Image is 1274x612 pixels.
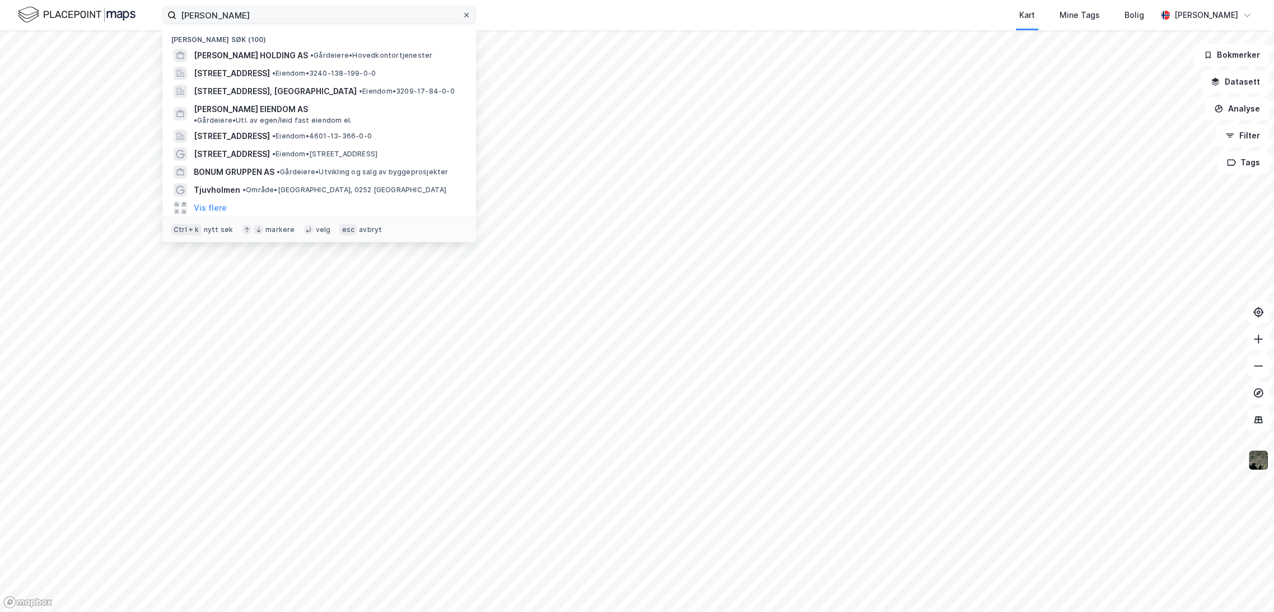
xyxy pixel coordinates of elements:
[272,132,372,141] span: Eiendom • 4601-13-366-0-0
[204,225,234,234] div: nytt søk
[194,49,308,62] span: [PERSON_NAME] HOLDING AS
[272,69,376,78] span: Eiendom • 3240-138-199-0-0
[194,183,240,197] span: Tjuvholmen
[1218,558,1274,612] iframe: Chat Widget
[272,132,276,140] span: •
[310,51,314,59] span: •
[265,225,295,234] div: markere
[1060,8,1100,22] div: Mine Tags
[1019,8,1035,22] div: Kart
[272,150,377,159] span: Eiendom • [STREET_ADDRESS]
[194,165,274,179] span: BONUM GRUPPEN AS
[272,150,276,158] span: •
[194,201,227,215] button: Vis flere
[194,67,270,80] span: [STREET_ADDRESS]
[1218,558,1274,612] div: Kontrollprogram for chat
[1217,151,1270,174] button: Tags
[1124,8,1144,22] div: Bolig
[194,129,270,143] span: [STREET_ADDRESS]
[1205,98,1270,120] button: Analyse
[1216,124,1270,147] button: Filter
[272,69,276,77] span: •
[277,168,280,176] span: •
[277,168,448,177] span: Gårdeiere • Utvikling og salg av byggeprosjekter
[339,224,357,235] div: esc
[162,26,476,47] div: [PERSON_NAME] søk (100)
[194,85,357,98] span: [STREET_ADDRESS], [GEOGRAPHIC_DATA]
[316,225,331,234] div: velg
[194,116,197,124] span: •
[1174,8,1238,22] div: [PERSON_NAME]
[18,5,136,25] img: logo.f888ab2527a4732fd821a326f86c7f29.svg
[176,7,462,24] input: Søk på adresse, matrikkel, gårdeiere, leietakere eller personer
[242,186,246,194] span: •
[1194,44,1270,66] button: Bokmerker
[359,87,362,95] span: •
[3,596,53,609] a: Mapbox homepage
[310,51,432,60] span: Gårdeiere • Hovedkontortjenester
[171,224,202,235] div: Ctrl + k
[194,147,270,161] span: [STREET_ADDRESS]
[1248,449,1269,471] img: 9k=
[1201,71,1270,93] button: Datasett
[242,186,446,194] span: Område • [GEOGRAPHIC_DATA], 0252 [GEOGRAPHIC_DATA]
[194,103,308,116] span: [PERSON_NAME] EIENDOM AS
[359,87,455,96] span: Eiendom • 3209-17-84-0-0
[194,116,352,125] span: Gårdeiere • Utl. av egen/leid fast eiendom el.
[359,225,382,234] div: avbryt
